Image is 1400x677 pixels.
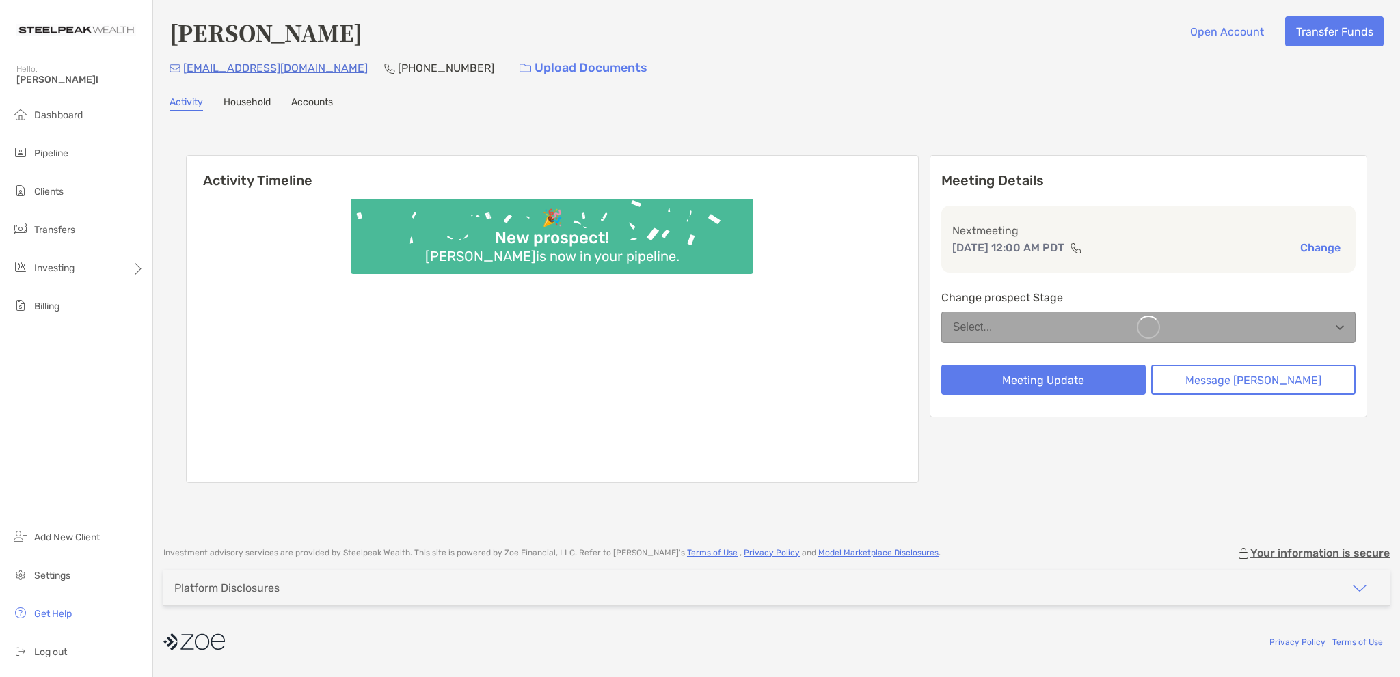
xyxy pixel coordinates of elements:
p: Meeting Details [941,172,1356,189]
a: Privacy Policy [744,548,800,557]
img: communication type [1070,243,1082,253]
img: billing icon [12,297,29,314]
span: Get Help [34,608,72,620]
img: Zoe Logo [16,5,136,55]
a: Activity [170,96,203,111]
img: clients icon [12,182,29,199]
p: Change prospect Stage [941,289,1356,306]
a: Terms of Use [1332,637,1383,647]
span: Dashboard [34,109,83,121]
img: dashboard icon [12,106,29,122]
img: pipeline icon [12,144,29,161]
img: logout icon [12,643,29,659]
img: add_new_client icon [12,528,29,544]
h4: [PERSON_NAME] [170,16,362,48]
button: Open Account [1179,16,1274,46]
img: icon arrow [1351,580,1368,596]
span: Clients [34,186,64,197]
img: Email Icon [170,64,180,72]
img: get-help icon [12,605,29,621]
p: [EMAIL_ADDRESS][DOMAIN_NAME] [183,59,368,77]
a: Model Marketplace Disclosures [818,548,939,557]
a: Accounts [291,96,333,111]
h6: Activity Timeline [187,156,918,189]
p: Next meeting [952,222,1345,239]
button: Transfer Funds [1285,16,1384,46]
p: Your information is secure [1250,547,1390,559]
div: Platform Disclosures [174,581,280,594]
p: [DATE] 12:00 AM PDT [952,239,1064,256]
a: Household [224,96,271,111]
button: Change [1296,240,1345,255]
span: Settings [34,570,70,581]
img: investing icon [12,259,29,275]
div: [PERSON_NAME] is now in your pipeline. [420,248,685,264]
img: company logo [163,626,225,657]
img: settings icon [12,566,29,583]
div: New prospect! [489,228,615,248]
a: Privacy Policy [1269,637,1325,647]
img: transfers icon [12,221,29,237]
span: Pipeline [34,148,68,159]
p: Investment advisory services are provided by Steelpeak Wealth . This site is powered by Zoe Finan... [163,548,941,558]
span: Billing [34,301,59,312]
span: Log out [34,646,67,658]
span: Transfers [34,224,75,236]
button: Message [PERSON_NAME] [1151,365,1356,395]
a: Upload Documents [511,53,656,83]
img: button icon [520,64,531,73]
a: Terms of Use [687,548,738,557]
span: [PERSON_NAME]! [16,74,144,85]
div: 🎉 [537,208,568,228]
img: Phone Icon [384,63,395,74]
button: Meeting Update [941,365,1146,395]
span: Investing [34,262,75,274]
p: [PHONE_NUMBER] [398,59,494,77]
span: Add New Client [34,531,100,543]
